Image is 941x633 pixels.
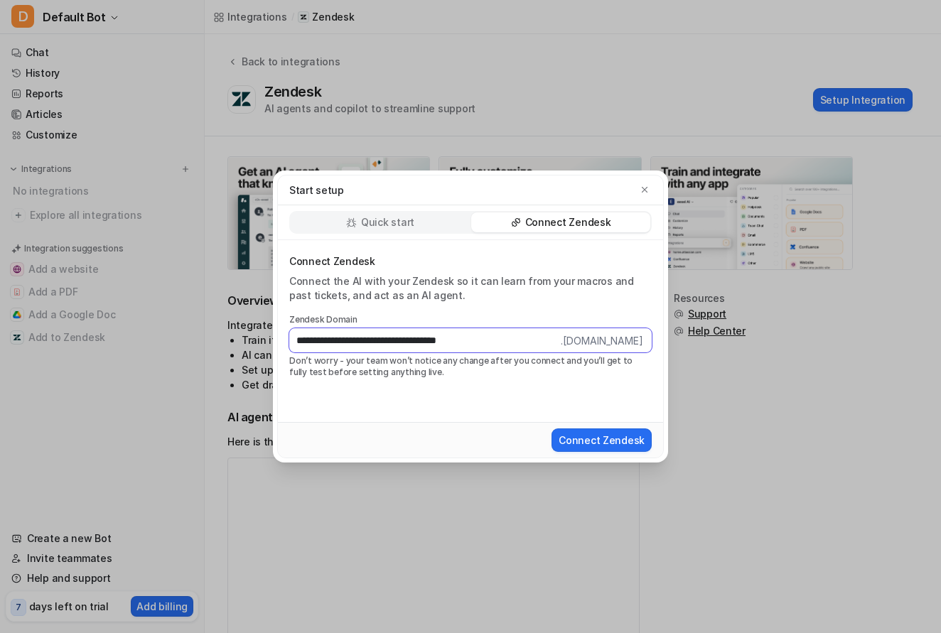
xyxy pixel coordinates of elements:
[289,183,344,198] p: Start setup
[289,314,652,325] label: Zendesk Domain
[289,274,652,303] p: Connect the AI with your Zendesk so it can learn from your macros and past tickets, and act as an...
[361,215,414,229] p: Quick start
[552,428,652,452] button: Connect Zendesk
[561,328,652,352] span: .[DOMAIN_NAME]
[289,355,652,378] p: Don’t worry - your team won’t notice any change after you connect and you’ll get to fully test be...
[289,254,652,269] p: Connect Zendesk
[525,215,611,229] p: Connect Zendesk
